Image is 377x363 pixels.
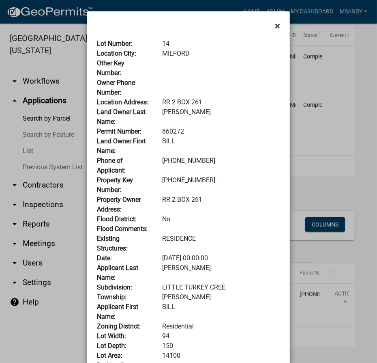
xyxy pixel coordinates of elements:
div: 14 [156,39,286,49]
b: Location Address: [97,98,148,106]
div: RR 2 BOX 261 [156,97,286,107]
span: × [275,20,280,32]
b: Subdivision: [97,283,132,291]
b: Other Key Number: [97,59,124,77]
b: Lot Number: [97,40,132,48]
div: 860272 [156,127,286,136]
b: Land Owner First Name: [97,137,146,155]
div: BILL [156,302,286,322]
b: Phone of Applicant: [97,157,126,174]
b: Township: [97,293,126,301]
div: 94 [156,331,286,341]
b: Flood Comments: [97,225,148,233]
b: Lot Width: [97,332,126,340]
b: Applicant Last Name: [97,264,138,281]
b: Zoning District: [97,322,141,330]
b: Property Owner Address: [97,196,141,213]
div: RR 2 BOX 261 [156,195,286,214]
b: Land Owner Last Name: [97,108,146,125]
b: Permit Number: [97,127,141,135]
div: [PHONE_NUMBER]. [156,175,286,195]
b: Property Key Number: [97,176,133,194]
div: RESIDENCE [156,234,286,253]
b: Flood District: [97,215,137,223]
div: 150 [156,341,286,351]
b: Existing Structures: [97,235,128,252]
div: No [156,214,286,224]
div: Residential [156,322,286,331]
div: [DATE] 00:00:00 [156,253,286,263]
b: Applicant First Name: [97,303,138,320]
b: Location City: [97,50,136,57]
div: 14100 [156,351,286,361]
div: [PERSON_NAME] [156,263,286,283]
div: MILFORD [156,49,286,58]
div: BILL [156,136,286,156]
div: [PHONE_NUMBER] [156,156,286,175]
b: Lot Depth: [97,342,126,350]
div: [PERSON_NAME] [156,292,286,302]
div: LITTLE TURKEY CREE [156,283,286,292]
b: Date: [97,254,112,262]
b: Lot Area: [97,352,122,359]
b: Owner Phone Number: [97,79,135,96]
button: Close [268,15,287,37]
div: [PERSON_NAME] [156,107,286,127]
